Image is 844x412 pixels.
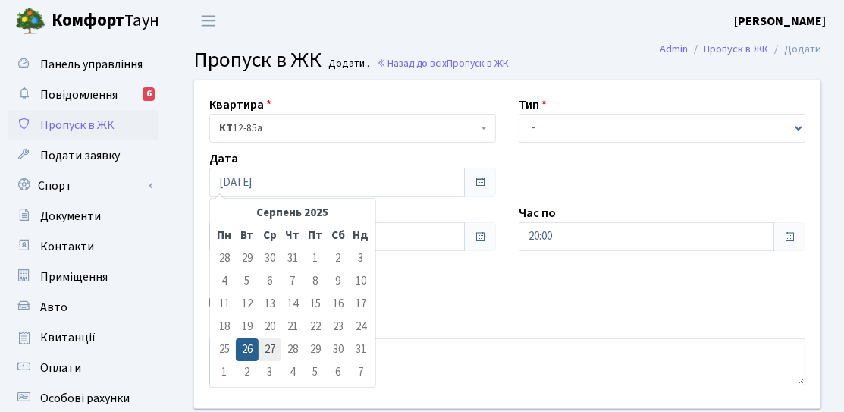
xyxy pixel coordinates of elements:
[734,13,826,30] b: [PERSON_NAME]
[304,316,327,338] td: 22
[40,360,81,376] span: Оплати
[8,110,159,140] a: Пропуск в ЖК
[40,208,101,225] span: Документи
[768,41,821,58] li: Додати
[350,247,372,270] td: 3
[304,270,327,293] td: 8
[519,96,547,114] label: Тип
[377,56,509,71] a: Назад до всіхПропуск в ЖК
[327,225,350,247] th: Сб
[327,361,350,384] td: 6
[40,329,96,346] span: Квитанції
[15,6,45,36] img: logo.png
[281,338,304,361] td: 28
[236,247,259,270] td: 29
[8,171,159,201] a: Спорт
[259,338,281,361] td: 27
[327,247,350,270] td: 2
[236,202,350,225] th: Серпень 2025
[236,361,259,384] td: 2
[326,58,370,71] small: Додати .
[304,247,327,270] td: 1
[259,316,281,338] td: 20
[40,86,118,103] span: Повідомлення
[350,338,372,361] td: 31
[8,49,159,80] a: Панель управління
[209,149,238,168] label: Дата
[40,147,120,164] span: Подати заявку
[52,8,124,33] b: Комфорт
[213,225,236,247] th: Пн
[213,338,236,361] td: 25
[350,316,372,338] td: 24
[213,361,236,384] td: 1
[259,225,281,247] th: Ср
[209,96,271,114] label: Квартира
[52,8,159,34] span: Таун
[304,338,327,361] td: 29
[304,225,327,247] th: Пт
[281,361,304,384] td: 4
[236,338,259,361] td: 26
[143,87,155,101] div: 6
[327,316,350,338] td: 23
[8,80,159,110] a: Повідомлення6
[8,292,159,322] a: Авто
[281,293,304,316] td: 14
[40,56,143,73] span: Панель управління
[8,201,159,231] a: Документи
[350,270,372,293] td: 10
[213,247,236,270] td: 28
[8,353,159,383] a: Оплати
[209,114,496,143] span: <b>КТ</b>&nbsp;&nbsp;&nbsp;&nbsp;12-85а
[519,204,556,222] label: Час по
[40,390,130,407] span: Особові рахунки
[8,262,159,292] a: Приміщення
[40,299,67,316] span: Авто
[447,56,509,71] span: Пропуск в ЖК
[40,117,115,134] span: Пропуск в ЖК
[637,33,844,65] nav: breadcrumb
[281,316,304,338] td: 21
[327,270,350,293] td: 9
[8,231,159,262] a: Контакти
[704,41,768,57] a: Пропуск в ЖК
[350,225,372,247] th: Нд
[304,293,327,316] td: 15
[259,270,281,293] td: 6
[660,41,688,57] a: Admin
[193,45,322,75] span: Пропуск в ЖК
[213,293,236,316] td: 11
[327,293,350,316] td: 16
[734,12,826,30] a: [PERSON_NAME]
[259,247,281,270] td: 30
[40,269,108,285] span: Приміщення
[236,316,259,338] td: 19
[236,293,259,316] td: 12
[40,238,94,255] span: Контакти
[350,293,372,316] td: 17
[281,247,304,270] td: 31
[327,338,350,361] td: 30
[304,361,327,384] td: 5
[281,225,304,247] th: Чт
[259,293,281,316] td: 13
[236,270,259,293] td: 5
[236,225,259,247] th: Вт
[281,270,304,293] td: 7
[213,270,236,293] td: 4
[259,361,281,384] td: 3
[8,322,159,353] a: Квитанції
[213,316,236,338] td: 18
[219,121,477,136] span: <b>КТ</b>&nbsp;&nbsp;&nbsp;&nbsp;12-85а
[8,140,159,171] a: Подати заявку
[350,361,372,384] td: 7
[190,8,227,33] button: Переключити навігацію
[219,121,233,136] b: КТ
